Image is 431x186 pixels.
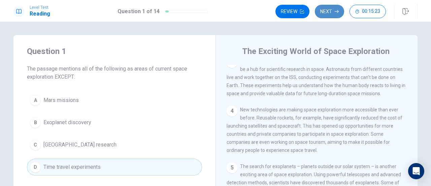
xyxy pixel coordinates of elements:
button: BExoplanet discovery [27,114,202,131]
span: 00:15:23 [362,9,380,14]
span: Mars missions [43,96,79,104]
div: B [30,117,41,128]
h4: Question 1 [27,46,202,57]
span: [GEOGRAPHIC_DATA] research [43,141,117,149]
h1: Question 1 of 14 [118,7,160,16]
div: C [30,139,41,150]
button: Review [275,5,309,18]
div: 5 [227,162,237,173]
span: Closer to home, the [GEOGRAPHIC_DATA] ([GEOGRAPHIC_DATA]) continues to be a hub for scientific re... [227,58,406,96]
button: 00:15:23 [350,5,386,18]
button: DTime travel experiments [27,159,202,176]
h1: Reading [30,10,50,18]
div: Open Intercom Messenger [408,163,424,179]
span: Time travel experiments [43,163,101,171]
button: AMars missions [27,92,202,109]
div: D [30,162,41,172]
span: Level Test [30,5,50,10]
h4: The Exciting World of Space Exploration [242,46,390,57]
span: Exoplanet discovery [43,118,91,127]
div: 4 [227,106,237,116]
button: C[GEOGRAPHIC_DATA] research [27,136,202,153]
span: The passage mentions all of the following as areas of current space exploration EXCEPT: [27,65,202,81]
span: New technologies are making space exploration more accessible than ever before. Reusable rockets,... [227,107,402,153]
button: Next [315,5,344,18]
div: A [30,95,41,106]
